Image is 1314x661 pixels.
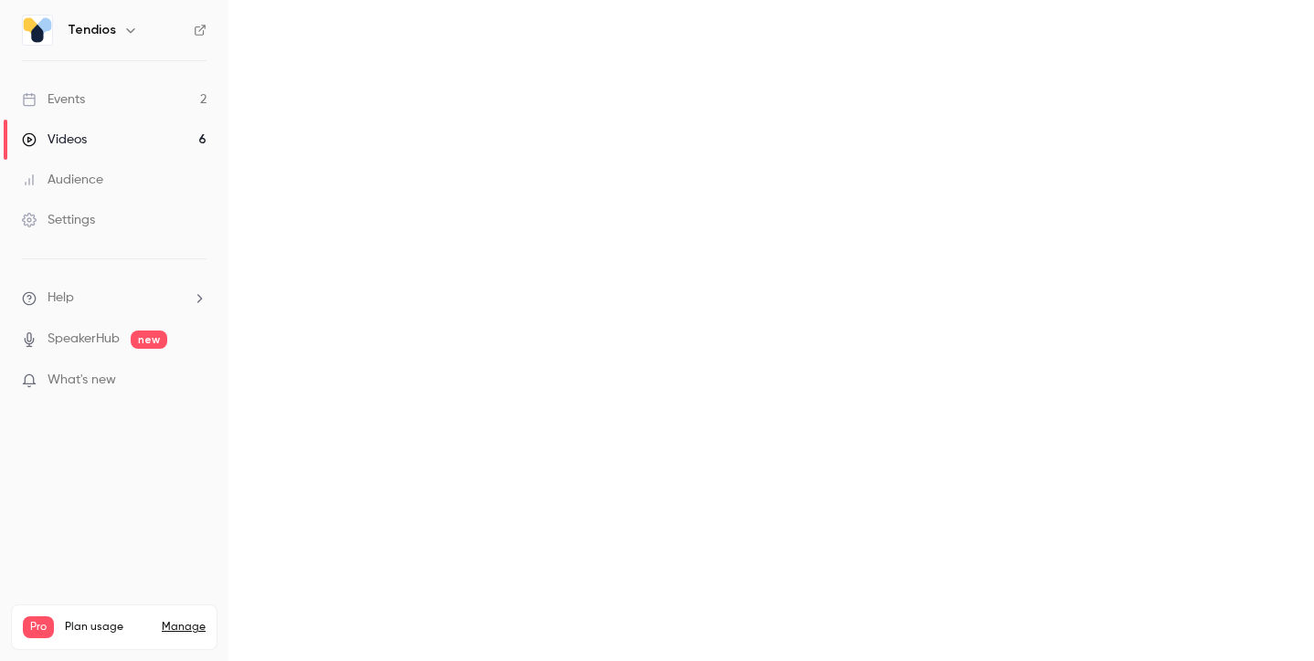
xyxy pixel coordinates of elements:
iframe: Noticeable Trigger [185,372,207,389]
div: Events [22,90,85,109]
span: new [131,330,167,349]
div: Settings [22,211,95,229]
li: help-dropdown-opener [22,289,207,308]
a: SpeakerHub [48,330,120,349]
span: Plan usage [65,620,151,635]
div: Videos [22,131,87,149]
span: Help [48,289,74,308]
h6: Tendios [68,21,116,39]
img: Tendios [23,16,52,45]
span: What's new [48,371,116,390]
a: Manage [162,620,206,635]
div: Audience [22,171,103,189]
span: Pro [23,616,54,638]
